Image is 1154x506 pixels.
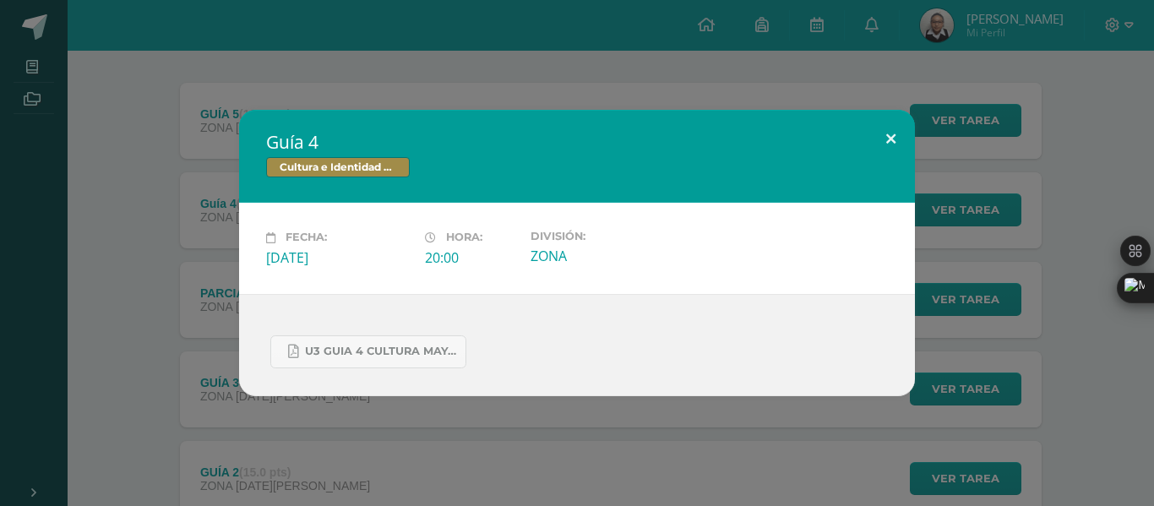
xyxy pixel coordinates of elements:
button: Close (Esc) [867,110,915,167]
span: Hora: [446,231,482,244]
div: [DATE] [266,248,411,267]
span: Fecha: [286,231,327,244]
h2: Guía 4 [266,130,888,154]
span: Cultura e Identidad Maya [266,157,410,177]
div: 20:00 [425,248,517,267]
label: División: [531,230,676,242]
a: U3 GUIA 4 CULTURA MAYA BASICOS.pdf [270,335,466,368]
span: U3 GUIA 4 CULTURA MAYA BASICOS.pdf [305,345,457,358]
div: ZONA [531,247,676,265]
